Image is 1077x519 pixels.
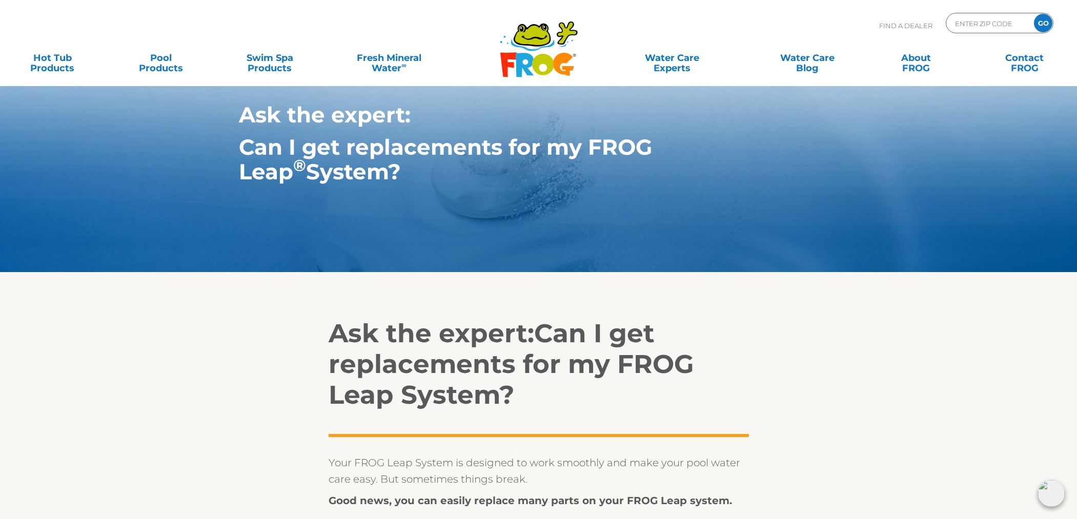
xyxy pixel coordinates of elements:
a: Fresh MineralWater∞ [336,48,442,68]
h1: Ask the expert: [239,102,791,127]
a: Swim SpaProducts [228,48,312,68]
p: Your FROG Leap System is designed to work smoothly and make your pool water care easy. But someti... [329,454,749,487]
img: openIcon [1038,480,1065,507]
a: Water CareBlog [765,48,849,68]
a: Hot TubProducts [10,48,95,68]
input: GO [1034,14,1052,32]
strong: Can I get replacements for my FROG Leap System? [329,318,694,410]
a: PoolProducts [119,48,204,68]
strong: Can I get replacements for my FROG Leap System? [239,134,652,185]
sup: ∞ [401,61,407,69]
sup: ® [293,156,306,175]
a: Water CareExperts [603,48,741,68]
input: Zip Code Form [954,16,1023,31]
a: AboutFROG [873,48,958,68]
strong: Good news, you can easily replace many parts on your FROG Leap system. [329,494,732,507]
p: Find A Dealer [879,13,932,38]
strong: Ask the expert: [329,318,534,349]
a: ContactFROG [982,48,1067,68]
